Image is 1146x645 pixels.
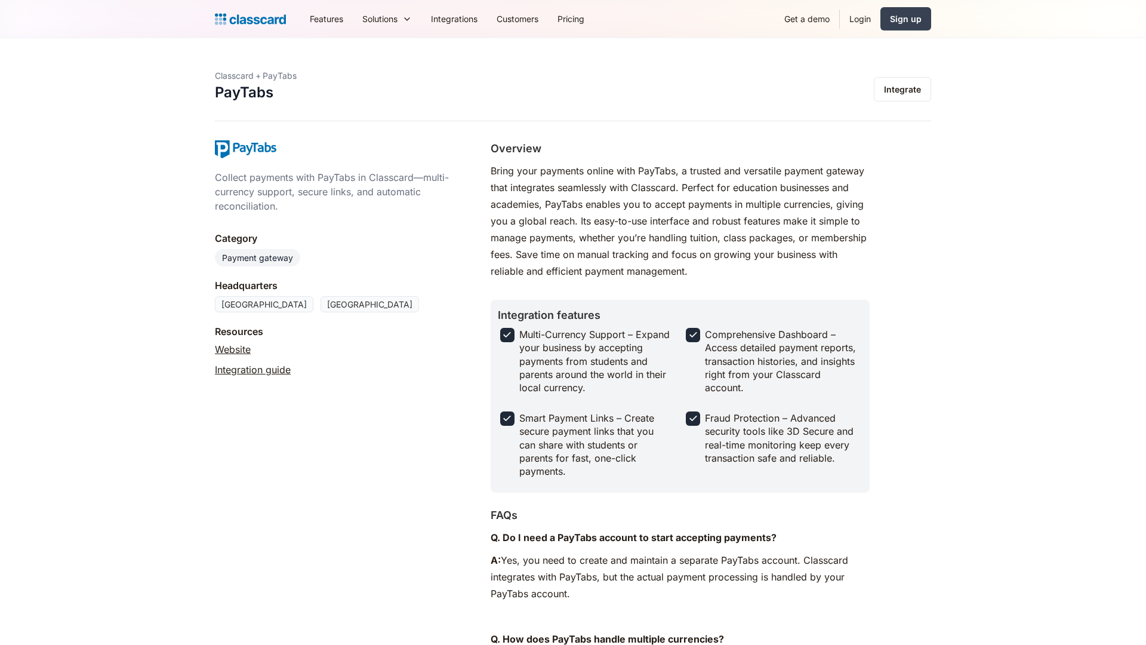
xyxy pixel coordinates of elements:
div: Headquarters [215,278,278,293]
div: Multi-Currency Support – Expand your business by accepting payments from students and parents aro... [519,328,672,395]
h2: Overview [491,140,541,156]
a: Logo [215,11,286,27]
div: Resources [215,324,263,339]
div: [GEOGRAPHIC_DATA] [215,296,313,312]
a: Website [215,342,251,357]
strong: Q. How does PayTabs handle multiple currencies? [491,633,724,645]
h1: PayTabs [215,84,273,102]
div: Solutions [362,13,398,25]
a: Customers [487,5,548,32]
a: Integration guide [215,363,291,377]
div: Payment gateway [222,251,293,264]
div: Fraud Protection – Advanced security tools like 3D Secure and real-time monitoring keep every tra... [705,411,858,465]
div: Comprehensive Dashboard – Access detailed payment reports, transaction histories, and insights ri... [705,328,858,395]
a: Sign up [880,7,931,30]
div: + [255,69,261,82]
div: Collect payments with PayTabs in Classcard—multi-currency support, secure links, and automatic re... [215,170,467,213]
div: [GEOGRAPHIC_DATA] [321,296,419,312]
div: Smart Payment Links – Create secure payment links that you can share with students or parents for... [519,411,672,478]
div: Classcard [215,69,254,82]
a: Integrations [421,5,487,32]
strong: Q. Do I need a PayTabs account to start accepting payments? [491,532,777,543]
a: Login [840,5,880,32]
a: Features [300,5,353,32]
strong: A: [491,554,501,566]
p: ‍ [491,608,870,625]
div: Sign up [890,13,922,25]
h2: Integration features [498,307,862,323]
a: Get a demo [775,5,839,32]
h2: FAQs [491,507,517,523]
div: Solutions [353,5,421,32]
p: Yes, you need to create and maintain a separate PayTabs account. Classcard integrates with PayTab... [491,552,870,602]
a: Integrate [874,77,931,102]
a: Pricing [548,5,594,32]
p: Bring your payments online with PayTabs, a trusted and versatile payment gateway that integrates ... [491,162,870,279]
div: Category [215,231,257,245]
div: PayTabs [263,69,297,82]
